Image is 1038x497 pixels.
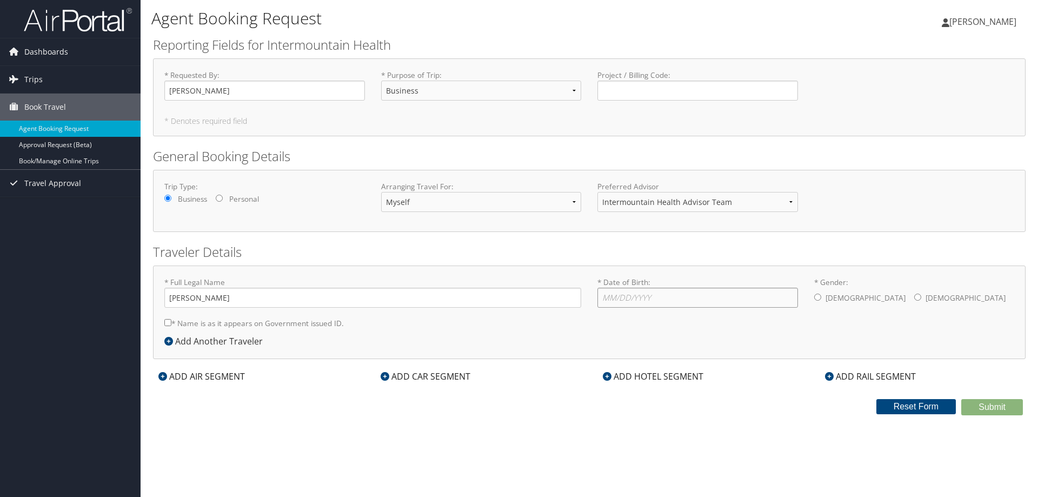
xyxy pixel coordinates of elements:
[949,16,1016,28] span: [PERSON_NAME]
[814,277,1015,309] label: * Gender:
[876,399,956,414] button: Reset Form
[153,243,1026,261] h2: Traveler Details
[164,313,344,333] label: * Name is as it appears on Government issued ID.
[164,288,581,308] input: * Full Legal Name
[597,277,798,308] label: * Date of Birth:
[24,7,132,32] img: airportal-logo.png
[942,5,1027,38] a: [PERSON_NAME]
[597,181,798,192] label: Preferred Advisor
[381,181,582,192] label: Arranging Travel For:
[164,81,365,101] input: * Requested By:
[926,288,1006,308] label: [DEMOGRAPHIC_DATA]
[914,294,921,301] input: * Gender:[DEMOGRAPHIC_DATA][DEMOGRAPHIC_DATA]
[375,370,476,383] div: ADD CAR SEGMENT
[961,399,1023,415] button: Submit
[597,81,798,101] input: Project / Billing Code:
[24,38,68,65] span: Dashboards
[597,288,798,308] input: * Date of Birth:
[381,81,582,101] select: * Purpose of Trip:
[153,147,1026,165] h2: General Booking Details
[164,70,365,101] label: * Requested By :
[381,70,582,109] label: * Purpose of Trip :
[164,181,365,192] label: Trip Type:
[826,288,906,308] label: [DEMOGRAPHIC_DATA]
[24,170,81,197] span: Travel Approval
[164,319,171,326] input: * Name is as it appears on Government issued ID.
[597,370,709,383] div: ADD HOTEL SEGMENT
[153,370,250,383] div: ADD AIR SEGMENT
[24,66,43,93] span: Trips
[229,194,259,204] label: Personal
[151,7,735,30] h1: Agent Booking Request
[24,94,66,121] span: Book Travel
[164,335,268,348] div: Add Another Traveler
[597,70,798,101] label: Project / Billing Code :
[814,294,821,301] input: * Gender:[DEMOGRAPHIC_DATA][DEMOGRAPHIC_DATA]
[820,370,921,383] div: ADD RAIL SEGMENT
[164,277,581,308] label: * Full Legal Name
[153,36,1026,54] h2: Reporting Fields for Intermountain Health
[178,194,207,204] label: Business
[164,117,1014,125] h5: * Denotes required field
